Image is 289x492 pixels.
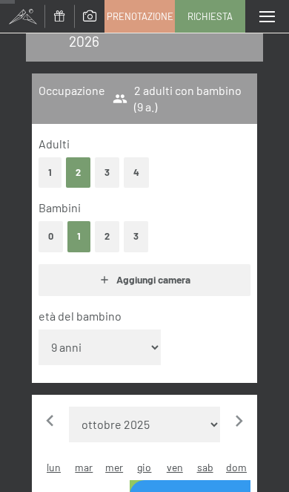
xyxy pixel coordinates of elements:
[187,10,233,23] span: Richiesta
[167,461,183,473] abbr: venerdì
[226,461,247,473] abbr: domenica
[67,221,90,252] button: 1
[47,461,61,473] abbr: lunedì
[95,157,119,188] button: 3
[227,407,250,433] button: Mese successivo
[39,137,70,151] span: Adulti
[75,461,93,473] abbr: martedì
[124,157,149,188] button: 4
[39,157,62,188] button: 1
[39,308,239,324] div: età del bambino
[113,82,250,116] span: 2 adulti con bambino (9 a.)
[39,82,105,116] h3: Occupazione
[39,200,81,214] span: Bambini
[105,1,174,32] a: Prenotazione
[39,407,62,433] button: Mese precedente
[124,221,148,252] button: 3
[197,461,213,473] abbr: sabato
[66,157,90,188] button: 2
[69,13,200,50] h2: 1 gennaio al 5 gennaio 2026
[39,264,250,297] button: Aggiungi camera
[39,221,63,252] button: 0
[137,461,151,473] abbr: giovedì
[95,221,119,252] button: 2
[107,10,173,23] span: Prenotazione
[105,461,123,473] abbr: mercoledì
[176,1,245,32] a: Richiesta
